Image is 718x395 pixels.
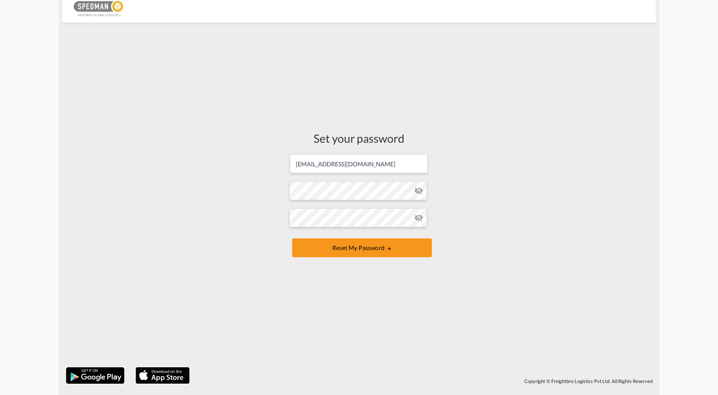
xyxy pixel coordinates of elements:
img: apple.png [135,366,190,384]
div: Copyright © Freightbro Logistics Pvt Ltd. All Rights Reserved [193,375,656,387]
div: Set your password [289,130,429,146]
input: Email address [290,154,428,173]
md-icon: icon-eye-off [414,186,423,195]
button: UPDATE MY PASSWORD [292,238,432,257]
md-icon: icon-eye-off [414,213,423,222]
img: google.png [65,366,125,384]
